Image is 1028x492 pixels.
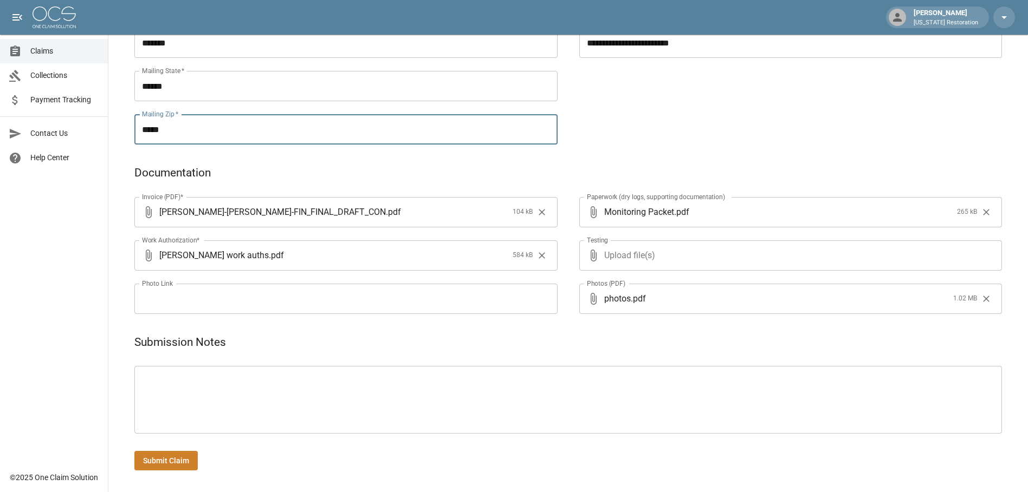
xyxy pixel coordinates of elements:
[159,249,269,261] span: [PERSON_NAME] work auths
[604,240,973,271] span: Upload file(s)
[134,451,198,471] button: Submit Claim
[604,292,631,305] span: photos
[978,204,994,220] button: Clear
[10,472,98,483] div: © 2025 One Claim Solution
[587,192,725,201] label: Paperwork (dry logs, supporting documentation)
[534,204,550,220] button: Clear
[957,207,977,218] span: 265 kB
[269,249,284,261] span: . pdf
[513,250,533,261] span: 584 kB
[914,18,978,28] p: [US_STATE] Restoration
[30,70,99,81] span: Collections
[142,66,184,75] label: Mailing State
[631,292,646,305] span: . pdf
[159,206,386,218] span: [PERSON_NAME]-[PERSON_NAME]-FIN_FINAL_DRAFT_CON
[7,6,28,28] button: open drawer
[953,293,977,304] span: 1.02 MB
[604,206,674,218] span: Monitoring Packet
[33,6,76,28] img: ocs-logo-white-transparent.png
[587,235,608,245] label: Testing
[30,128,99,139] span: Contact Us
[142,279,173,288] label: Photo Link
[513,207,533,218] span: 104 kB
[30,152,99,163] span: Help Center
[674,206,689,218] span: . pdf
[909,8,982,27] div: [PERSON_NAME]
[978,291,994,307] button: Clear
[30,94,99,106] span: Payment Tracking
[142,192,184,201] label: Invoice (PDF)*
[30,45,99,57] span: Claims
[534,247,550,264] button: Clear
[142,109,179,119] label: Mailing Zip
[386,206,401,218] span: . pdf
[142,235,200,245] label: Work Authorization*
[587,279,625,288] label: Photos (PDF)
